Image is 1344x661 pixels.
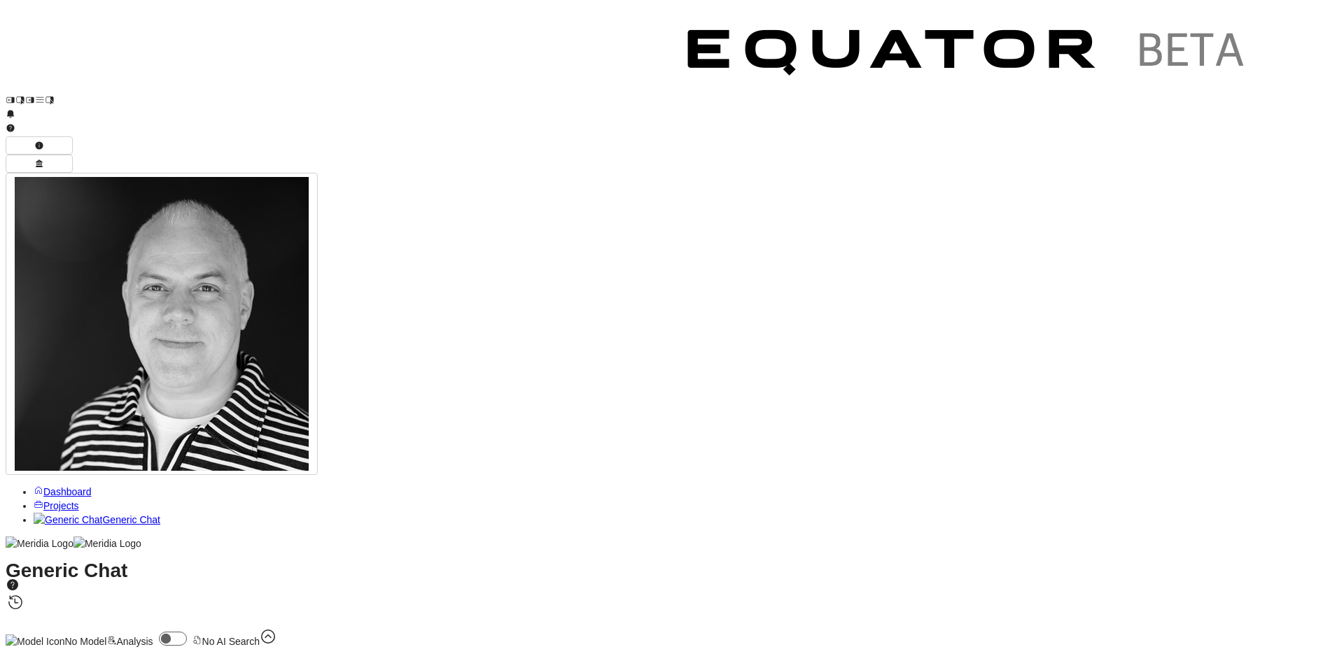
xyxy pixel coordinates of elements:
[6,536,73,550] img: Meridia Logo
[55,6,664,105] img: Customer Logo
[192,635,202,645] svg: No AI Search
[34,514,160,525] a: Generic ChatGeneric Chat
[73,536,141,550] img: Meridia Logo
[34,486,92,497] a: Dashboard
[202,636,260,647] span: No AI Search
[116,636,153,647] span: Analysis
[43,486,92,497] span: Dashboard
[6,634,64,648] img: No Model
[43,500,79,511] span: Projects
[6,564,1338,613] h1: Generic Chat
[64,636,106,647] span: No Model
[15,177,309,471] img: Profile Icon
[102,514,160,525] span: Generic Chat
[34,513,102,527] img: Generic Chat
[34,500,79,511] a: Projects
[106,635,116,645] svg: Analysis
[664,6,1273,105] img: Customer Logo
